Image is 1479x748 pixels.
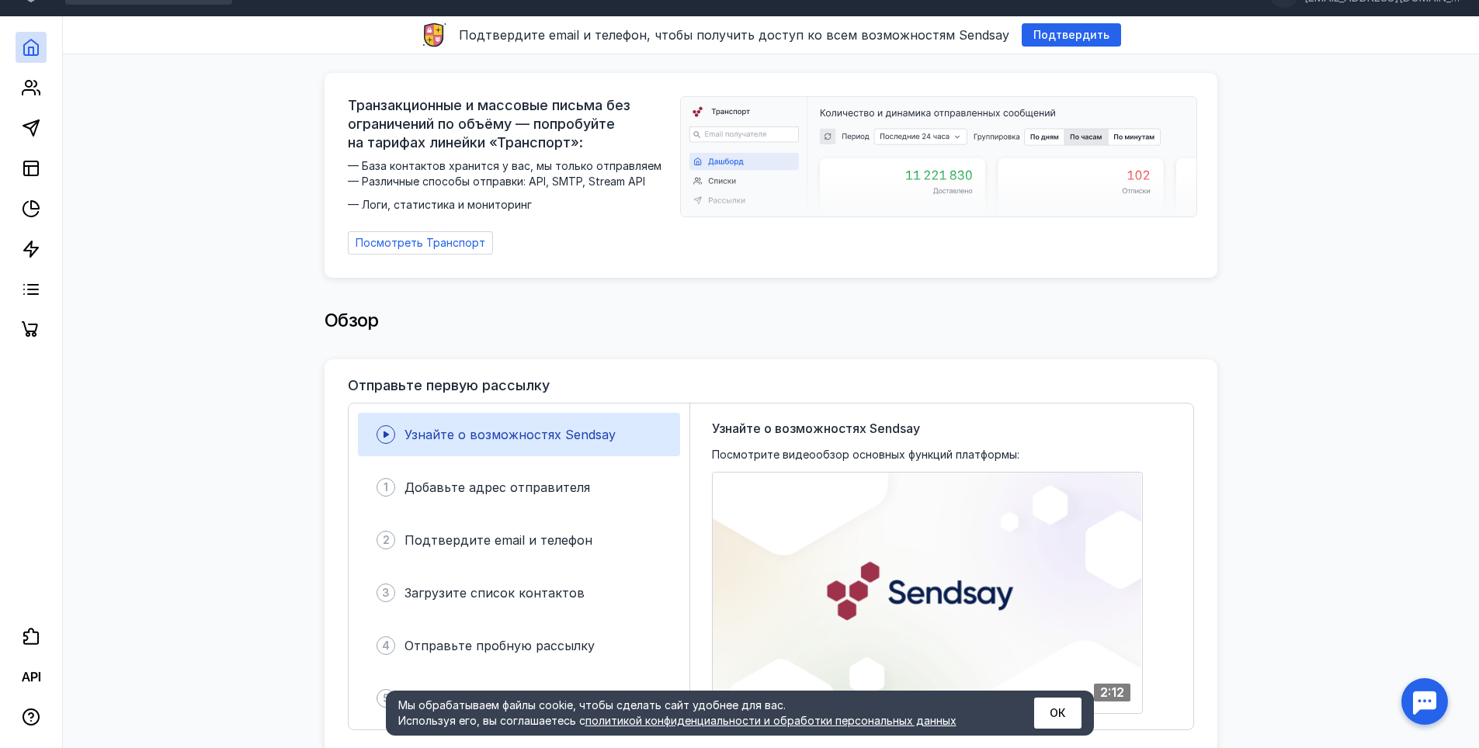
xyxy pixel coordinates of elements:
span: Узнайте о возможностях Sendsay [404,427,616,442]
span: Узнайте о возможностях Sendsay [712,419,920,438]
span: Подтвердите email и телефон [404,532,592,548]
span: Подтвердить [1033,29,1109,42]
img: dashboard-transport-banner [681,97,1196,216]
span: 4 [382,638,390,653]
span: Отправьте пробную рассылку [404,638,595,653]
span: Добавьте адрес отправителя [404,480,590,495]
button: ОК [1034,698,1081,729]
span: Транзакционные и массовые письма без ограничений по объёму — попробуйте на тарифах линейки «Транс... [348,96,671,152]
h3: Отправьте первую рассылку [348,378,550,393]
span: Загрузите список контактов [404,585,585,601]
span: Посмотрите видеообзор основных функций платформы: [712,447,1019,462]
button: Подтвердить [1022,23,1121,47]
span: 5 [383,691,390,706]
span: Подтвердите email и телефон, чтобы получить доступ ко всем возможностям Sendsay [459,27,1009,43]
span: 2 [383,532,390,548]
span: — База контактов хранится у вас, мы только отправляем — Различные способы отправки: API, SMTP, St... [348,158,671,213]
div: 2:12 [1094,684,1130,701]
span: Посмотреть Транспорт [356,237,485,250]
a: Посмотреть Транспорт [348,231,493,255]
a: политикой конфиденциальности и обработки персональных данных [585,714,956,727]
span: 1 [384,480,388,495]
div: Мы обрабатываем файлы cookie, чтобы сделать сайт удобнее для вас. Используя его, вы соглашаетесь c [398,698,996,729]
span: Обзор [325,309,379,331]
span: 3 [382,585,390,601]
